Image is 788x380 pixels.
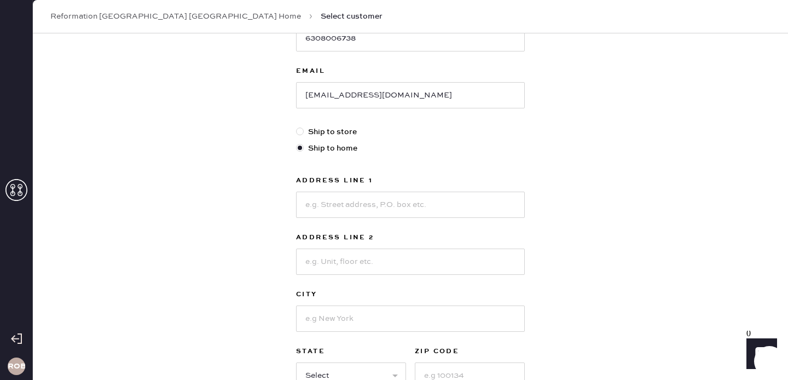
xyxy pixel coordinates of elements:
label: City [296,288,525,301]
label: ZIP Code [415,345,525,358]
label: Address Line 2 [296,231,525,244]
input: e.g. Street address, P.O. box etc. [296,192,525,218]
h3: ROBCA [8,362,25,370]
iframe: Front Chat [736,331,783,378]
input: e.g New York [296,306,525,332]
label: Email [296,65,525,78]
label: State [296,345,406,358]
input: e.g. john@doe.com [296,82,525,108]
input: e.g (XXX) XXXXXX [296,25,525,51]
a: Reformation [GEOGRAPHIC_DATA] [GEOGRAPHIC_DATA] Home [50,11,301,22]
span: Select customer [321,11,383,22]
label: Ship to store [296,126,525,138]
input: e.g. Unit, floor etc. [296,249,525,275]
label: Address Line 1 [296,174,525,187]
label: Ship to home [296,142,525,154]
